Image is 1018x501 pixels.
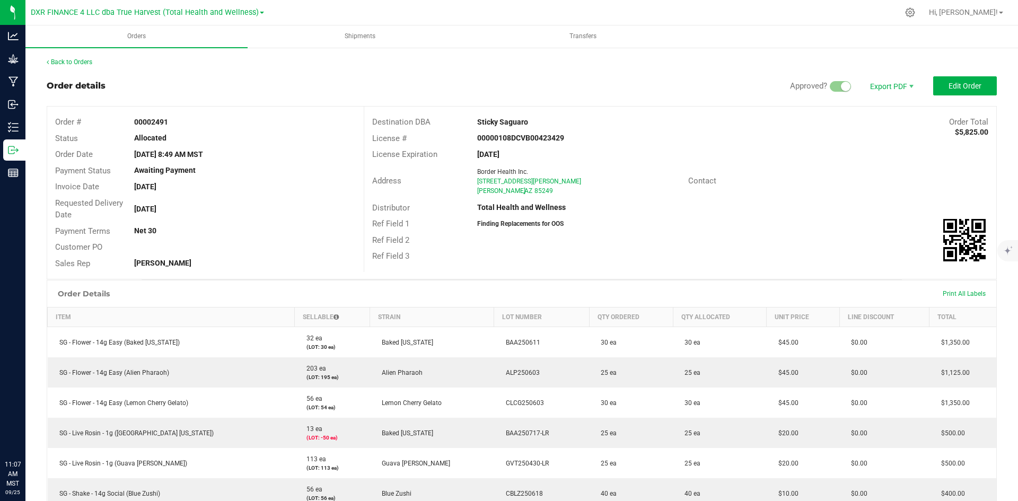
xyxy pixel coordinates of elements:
[5,460,21,488] p: 11:07 AM MST
[8,99,19,110] inline-svg: Inbound
[773,369,798,376] span: $45.00
[301,343,364,351] p: (LOT: 30 ea)
[134,134,166,142] strong: Allocated
[773,460,798,467] span: $20.00
[524,187,532,195] span: AZ
[376,369,423,376] span: Alien Pharaoh
[370,307,494,327] th: Strain
[472,25,694,48] a: Transfers
[55,166,111,175] span: Payment Status
[679,429,700,437] span: 25 ea
[301,455,326,463] span: 113 ea
[372,150,437,159] span: License Expiration
[8,168,19,178] inline-svg: Reports
[501,460,549,467] span: GVT250430-LR
[249,25,471,48] a: Shipments
[773,339,798,346] span: $45.00
[936,429,965,437] span: $500.00
[55,242,102,252] span: Customer PO
[8,122,19,133] inline-svg: Inventory
[301,425,322,433] span: 13 ea
[846,369,867,376] span: $0.00
[25,25,248,48] a: Orders
[929,307,996,327] th: Total
[949,82,981,90] span: Edit Order
[936,369,970,376] span: $1,125.00
[55,134,78,143] span: Status
[376,490,411,497] span: Blue Zushi
[301,403,364,411] p: (LOT: 54 ea)
[55,117,81,127] span: Order #
[846,339,867,346] span: $0.00
[301,434,364,442] p: (LOT: -50 ea)
[330,32,390,41] span: Shipments
[58,289,110,298] h1: Order Details
[523,187,524,195] span: ,
[936,339,970,346] span: $1,350.00
[477,178,581,185] span: [STREET_ADDRESS][PERSON_NAME]
[773,399,798,407] span: $45.00
[494,307,589,327] th: Lot Number
[936,490,965,497] span: $400.00
[47,80,106,92] div: Order details
[673,307,767,327] th: Qty Allocated
[134,259,191,267] strong: [PERSON_NAME]
[688,176,716,186] span: Contact
[8,31,19,41] inline-svg: Analytics
[555,32,611,41] span: Transfers
[55,198,123,220] span: Requested Delivery Date
[8,76,19,87] inline-svg: Manufacturing
[846,429,867,437] span: $0.00
[679,460,700,467] span: 25 ea
[943,219,986,261] qrcode: 00002491
[679,490,700,497] span: 40 ea
[376,429,433,437] span: Baked [US_STATE]
[943,290,986,297] span: Print All Labels
[679,369,700,376] span: 25 ea
[477,118,528,126] strong: Sticky Saguaro
[846,399,867,407] span: $0.00
[679,339,700,346] span: 30 ea
[501,490,543,497] span: CBLZ250618
[54,339,180,346] span: SG - Flower - 14g Easy (Baked [US_STATE])
[376,460,450,467] span: Guava [PERSON_NAME]
[501,429,549,437] span: BAA250717-LR
[301,486,322,493] span: 56 ea
[54,429,214,437] span: SG - Live Rosin - 1g ([GEOGRAPHIC_DATA] [US_STATE])
[595,369,617,376] span: 25 ea
[589,307,673,327] th: Qty Ordered
[47,58,92,66] a: Back to Orders
[903,7,917,17] div: Manage settings
[534,187,553,195] span: 85249
[477,220,564,227] strong: Finding Replacements for OOS
[55,259,90,268] span: Sales Rep
[8,54,19,64] inline-svg: Grow
[372,117,431,127] span: Destination DBA
[55,226,110,236] span: Payment Terms
[134,166,196,174] strong: Awaiting Payment
[859,76,923,95] li: Export PDF
[134,205,156,213] strong: [DATE]
[955,128,988,136] strong: $5,825.00
[477,187,525,195] span: [PERSON_NAME]
[54,460,187,467] span: SG - Live Rosin - 1g (Guava [PERSON_NAME])
[477,134,564,142] strong: 00000108DCVB00423429
[372,235,409,245] span: Ref Field 2
[595,490,617,497] span: 40 ea
[839,307,929,327] th: Line Discount
[48,307,295,327] th: Item
[372,203,410,213] span: Distributor
[134,182,156,191] strong: [DATE]
[301,365,326,372] span: 203 ea
[372,134,407,143] span: License #
[501,399,544,407] span: CLCG250603
[134,118,168,126] strong: 00002491
[301,395,322,402] span: 56 ea
[936,460,965,467] span: $500.00
[55,150,93,159] span: Order Date
[595,460,617,467] span: 25 ea
[301,373,364,381] p: (LOT: 195 ea)
[846,490,867,497] span: $0.00
[372,219,409,228] span: Ref Field 1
